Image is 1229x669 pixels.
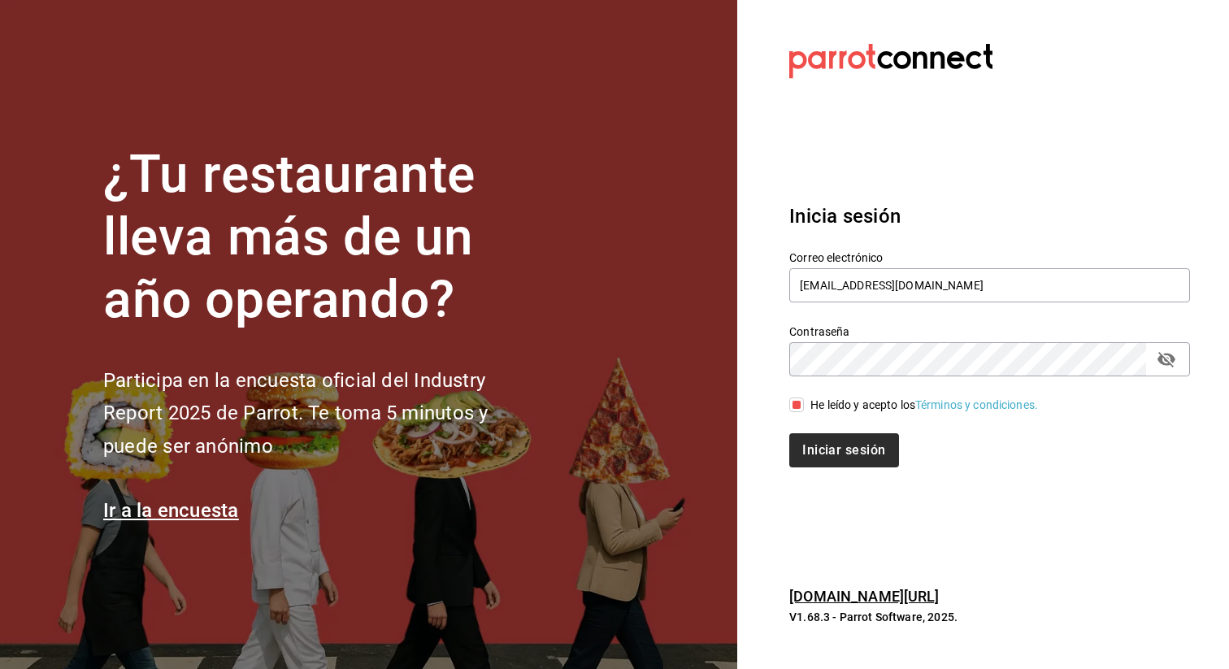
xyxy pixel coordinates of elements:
[789,609,1190,625] p: V1.68.3 - Parrot Software, 2025.
[789,433,898,467] button: Iniciar sesión
[1153,345,1180,373] button: passwordField
[915,398,1038,411] a: Términos y condiciones.
[789,202,1190,231] h3: Inicia sesión
[789,252,1190,263] label: Correo electrónico
[789,588,939,605] a: [DOMAIN_NAME][URL]
[810,397,1038,414] div: He leído y acepto los
[789,326,1190,337] label: Contraseña
[103,144,542,331] h1: ¿Tu restaurante lleva más de un año operando?
[103,499,239,522] a: Ir a la encuesta
[789,268,1190,302] input: Ingresa tu correo electrónico
[103,364,542,463] h2: Participa en la encuesta oficial del Industry Report 2025 de Parrot. Te toma 5 minutos y puede se...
